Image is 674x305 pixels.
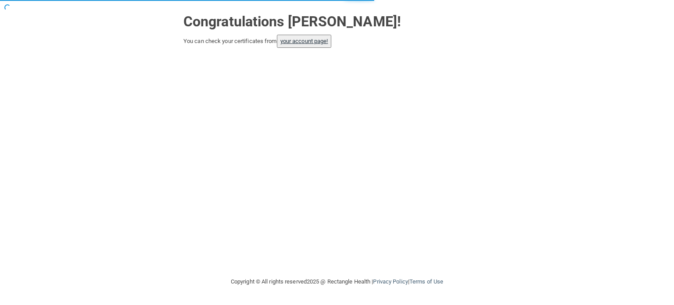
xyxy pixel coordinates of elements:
[409,278,443,285] a: Terms of Use
[280,38,328,44] a: your account page!
[183,35,491,48] div: You can check your certificates from
[177,268,497,296] div: Copyright © All rights reserved 2025 @ Rectangle Health | |
[373,278,408,285] a: Privacy Policy
[277,35,332,48] button: your account page!
[183,13,401,30] strong: Congratulations [PERSON_NAME]!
